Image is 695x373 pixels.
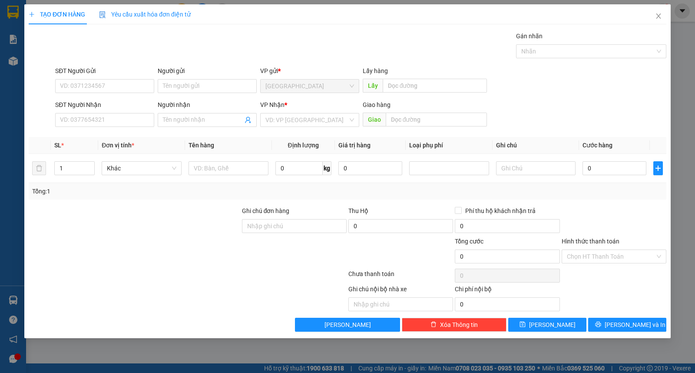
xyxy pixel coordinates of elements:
[582,142,612,149] span: Cước hàng
[516,33,543,40] label: Gán nhãn
[348,297,453,311] input: Nhập ghi chú
[588,318,666,332] button: printer[PERSON_NAME] và In
[324,320,371,330] span: [PERSON_NAME]
[99,11,191,18] span: Yêu cầu xuất hóa đơn điện tử
[158,100,257,110] div: Người nhận
[363,113,386,127] span: Giao
[654,165,662,172] span: plus
[260,101,285,108] span: VP Nhận
[493,137,579,154] th: Ghi chú
[386,113,487,127] input: Dọc đường
[189,161,268,175] input: VD: Bàn, Ghế
[265,80,354,93] span: Sài Gòn
[496,161,576,175] input: Ghi Chú
[363,79,383,93] span: Lấy
[242,219,347,233] input: Ghi chú đơn hàng
[347,269,454,284] div: Chưa thanh toán
[383,79,487,93] input: Dọc đường
[520,321,526,328] span: save
[655,13,662,20] span: close
[348,207,368,214] span: Thu Hộ
[288,142,319,149] span: Định lượng
[529,320,576,330] span: [PERSON_NAME]
[348,284,453,297] div: Ghi chú nội bộ nhà xe
[430,321,437,328] span: delete
[338,161,402,175] input: 0
[260,66,359,76] div: VP gửi
[363,67,388,74] span: Lấy hàng
[32,186,269,196] div: Tổng: 1
[189,142,214,149] span: Tên hàng
[242,207,290,214] label: Ghi chú đơn hàng
[29,11,85,18] span: TẠO ĐƠN HÀNG
[55,100,154,110] div: SĐT Người Nhận
[653,161,663,175] button: plus
[55,66,154,76] div: SĐT Người Gửi
[295,318,400,332] button: [PERSON_NAME]
[646,4,671,29] button: Close
[605,320,665,330] span: [PERSON_NAME] và In
[102,142,134,149] span: Đơn vị tính
[508,318,586,332] button: save[PERSON_NAME]
[455,238,483,245] span: Tổng cước
[54,142,61,149] span: SL
[462,206,539,216] span: Phí thu hộ khách nhận trả
[363,101,391,108] span: Giao hàng
[402,318,506,332] button: deleteXóa Thông tin
[562,238,619,245] label: Hình thức thanh toán
[455,284,559,297] div: Chi phí nội bộ
[99,11,106,18] img: icon
[107,162,176,175] span: Khác
[245,117,252,123] span: user-add
[29,11,35,17] span: plus
[338,142,371,149] span: Giá trị hàng
[158,66,257,76] div: Người gửi
[406,137,493,154] th: Loại phụ phí
[323,161,331,175] span: kg
[440,320,478,330] span: Xóa Thông tin
[32,161,46,175] button: delete
[595,321,601,328] span: printer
